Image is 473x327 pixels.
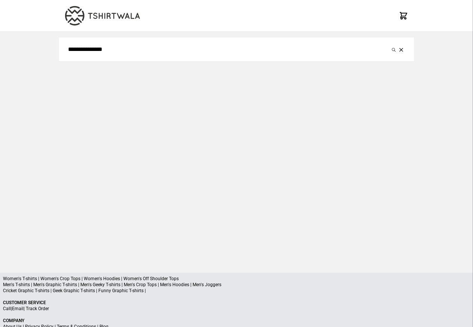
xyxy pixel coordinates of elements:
button: Submit your search query. [390,45,397,54]
p: Men's T-shirts | Men's Graphic T-shirts | Men's Geeky T-shirts | Men's Crop Tops | Men's Hoodies ... [3,282,470,288]
p: | | [3,306,470,312]
p: Women's T-shirts | Women's Crop Tops | Women's Hoodies | Women's Off Shoulder Tops [3,276,470,282]
p: Customer Service [3,300,470,306]
a: Email [12,306,24,311]
p: Company [3,318,470,324]
p: Cricket Graphic T-shirts | Geek Graphic T-shirts | Funny Graphic T-shirts | [3,288,470,294]
a: Call [3,306,11,311]
img: TW-LOGO-400-104.png [65,6,140,25]
a: Track Order [26,306,49,311]
button: Clear the search query. [397,45,405,54]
